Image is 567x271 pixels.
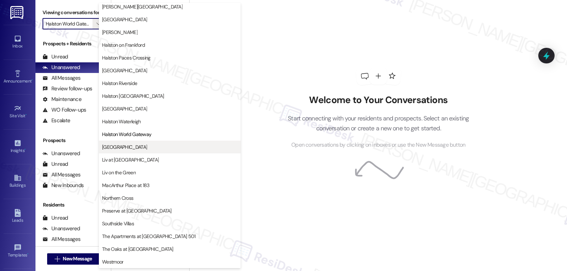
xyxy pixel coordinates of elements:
[102,41,145,49] span: Halston on Frankford
[43,85,92,92] div: Review follow-ups
[102,233,196,240] span: The Apartments at [GEOGRAPHIC_DATA] 501
[43,117,70,124] div: Escalate
[35,40,111,47] div: Prospects + Residents
[43,182,84,189] div: New Inbounds
[102,3,183,10] span: [PERSON_NAME][GEOGRAPHIC_DATA]
[4,242,32,261] a: Templates •
[43,150,80,157] div: Unanswered
[55,256,60,262] i: 
[32,78,33,83] span: •
[102,245,173,253] span: The Oaks at [GEOGRAPHIC_DATA]
[291,141,465,149] span: Open conversations by clicking on inboxes or use the New Message button
[102,29,137,36] span: [PERSON_NAME]
[27,252,28,256] span: •
[43,106,86,114] div: WO Follow-ups
[43,53,68,61] div: Unread
[102,143,147,151] span: [GEOGRAPHIC_DATA]
[102,258,123,265] span: Westmoor
[277,113,480,134] p: Start connecting with your residents and prospects. Select an existing conversation or create a n...
[277,95,480,106] h2: Welcome to Your Conversations
[24,147,26,152] span: •
[96,21,100,27] i: 
[102,194,133,202] span: Northern Cross
[43,214,68,222] div: Unread
[102,80,137,87] span: Halston Riverside
[102,92,164,100] span: Halston [GEOGRAPHIC_DATA]
[4,172,32,191] a: Buildings
[4,137,32,156] a: Insights •
[26,112,27,117] span: •
[102,54,151,61] span: Halston Paces Crossing
[102,220,134,227] span: Southside Villas
[102,118,141,125] span: Halston Waterleigh
[43,64,80,71] div: Unanswered
[43,160,68,168] div: Unread
[35,201,111,209] div: Residents
[47,253,100,265] button: New Message
[63,255,92,262] span: New Message
[46,18,92,29] input: All communities
[4,102,32,122] a: Site Visit •
[43,96,82,103] div: Maintenance
[35,137,111,144] div: Prospects
[102,131,151,138] span: Halston World Gateway
[43,225,80,232] div: Unanswered
[102,67,147,74] span: [GEOGRAPHIC_DATA]
[4,207,32,226] a: Leads
[43,74,80,82] div: All Messages
[102,105,147,112] span: [GEOGRAPHIC_DATA]
[102,156,159,163] span: Liv at [GEOGRAPHIC_DATA]
[102,207,172,214] span: Preserve at [GEOGRAPHIC_DATA]
[10,6,25,19] img: ResiDesk Logo
[43,171,80,179] div: All Messages
[102,182,150,189] span: MacArthur Place at 183
[43,236,80,243] div: All Messages
[102,16,147,23] span: [GEOGRAPHIC_DATA]
[43,7,104,18] label: Viewing conversations for
[4,33,32,52] a: Inbox
[102,169,136,176] span: Liv on the Green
